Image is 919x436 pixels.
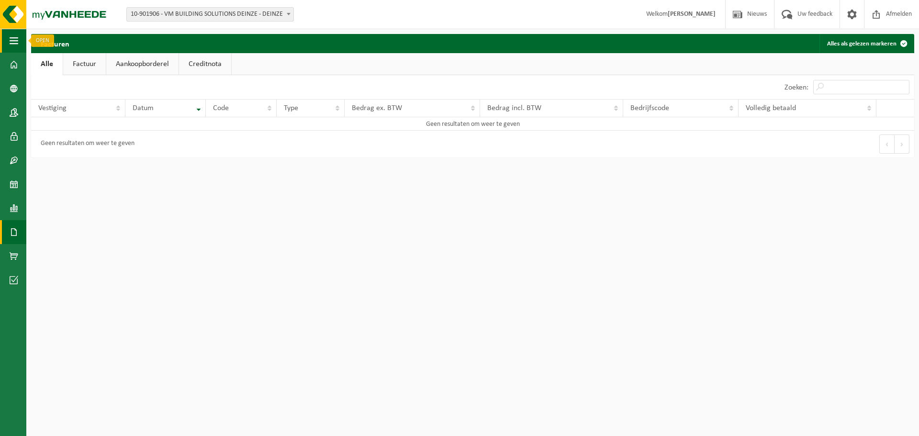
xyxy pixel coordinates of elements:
span: 10-901906 - VM BUILDING SOLUTIONS DEINZE - DEINZE [127,8,293,21]
a: Factuur [63,53,106,75]
div: Geen resultaten om weer te geven [36,135,134,153]
span: Datum [133,104,154,112]
span: 10-901906 - VM BUILDING SOLUTIONS DEINZE - DEINZE [126,7,294,22]
td: Geen resultaten om weer te geven [31,117,914,131]
button: Next [895,134,909,154]
span: Bedrag incl. BTW [487,104,541,112]
span: Bedrijfscode [630,104,669,112]
label: Zoeken: [785,84,808,91]
span: Vestiging [38,104,67,112]
a: Aankoopborderel [106,53,179,75]
h2: Facturen [31,34,79,53]
button: Alles als gelezen markeren [819,34,913,53]
span: Bedrag ex. BTW [352,104,402,112]
span: Code [213,104,229,112]
span: Type [284,104,298,112]
a: Alle [31,53,63,75]
a: Creditnota [179,53,231,75]
button: Previous [879,134,895,154]
strong: [PERSON_NAME] [668,11,716,18]
span: Volledig betaald [746,104,796,112]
